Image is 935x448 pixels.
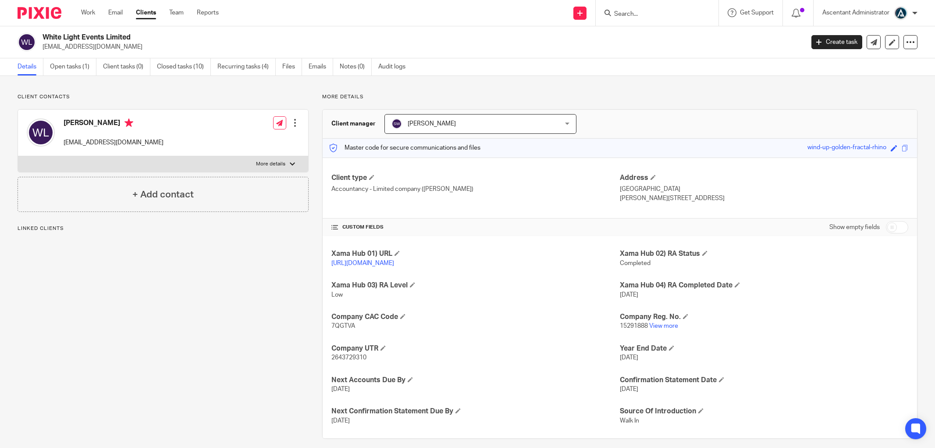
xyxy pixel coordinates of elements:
[124,118,133,127] i: Primary
[620,376,908,385] h4: Confirmation Statement Date
[50,58,96,75] a: Open tasks (1)
[329,143,480,152] p: Master code for secure communications and files
[829,223,880,232] label: Show empty fields
[217,58,276,75] a: Recurring tasks (4)
[64,118,164,129] h4: [PERSON_NAME]
[331,260,394,266] a: [URL][DOMAIN_NAME]
[807,143,886,153] div: wind-up-golden-fractal-rhino
[811,35,862,49] a: Create task
[894,6,908,20] img: Ascentant%20Round%20Only.png
[18,33,36,51] img: svg%3E
[331,386,350,392] span: [DATE]
[822,8,889,17] p: Ascentant Administrator
[103,58,150,75] a: Client tasks (0)
[620,194,908,203] p: [PERSON_NAME][STREET_ADDRESS]
[331,344,620,353] h4: Company UTR
[132,188,194,201] h4: + Add contact
[309,58,333,75] a: Emails
[256,161,285,168] p: More details
[378,58,412,75] a: Audit logs
[18,58,43,75] a: Details
[331,323,355,329] span: 7QGTVA
[331,224,620,231] h4: CUSTOM FIELDS
[331,281,620,290] h4: Xama Hub 03) RA Level
[27,118,55,147] img: svg%3E
[620,173,908,183] h4: Address
[331,119,376,128] h3: Client manager
[740,10,774,16] span: Get Support
[620,407,908,416] h4: Source Of Introduction
[620,312,908,322] h4: Company Reg. No.
[157,58,211,75] a: Closed tasks (10)
[649,323,678,329] a: View more
[18,93,309,100] p: Client contacts
[331,185,620,194] p: Accountancy - Limited company ([PERSON_NAME])
[620,355,638,361] span: [DATE]
[331,355,366,361] span: 2643729310
[331,376,620,385] h4: Next Accounts Due By
[620,260,651,266] span: Completed
[331,418,350,424] span: [DATE]
[331,249,620,258] h4: Xama Hub 01) URL
[136,8,156,17] a: Clients
[64,138,164,147] p: [EMAIL_ADDRESS][DOMAIN_NAME]
[620,323,648,329] span: 15291888
[108,8,123,17] a: Email
[18,7,61,19] img: Pixie
[620,386,638,392] span: [DATE]
[18,225,309,232] p: Linked clients
[197,8,219,17] a: Reports
[613,11,692,18] input: Search
[43,43,798,51] p: [EMAIL_ADDRESS][DOMAIN_NAME]
[81,8,95,17] a: Work
[620,344,908,353] h4: Year End Date
[620,292,638,298] span: [DATE]
[620,418,639,424] span: Walk In
[322,93,917,100] p: More details
[169,8,184,17] a: Team
[340,58,372,75] a: Notes (0)
[43,33,647,42] h2: White Light Events Limited
[620,281,908,290] h4: Xama Hub 04) RA Completed Date
[408,121,456,127] span: [PERSON_NAME]
[391,118,402,129] img: svg%3E
[282,58,302,75] a: Files
[331,407,620,416] h4: Next Confirmation Statement Due By
[620,249,908,258] h4: Xama Hub 02) RA Status
[331,292,343,298] span: Low
[331,173,620,183] h4: Client type
[331,312,620,322] h4: Company CAC Code
[620,185,908,194] p: [GEOGRAPHIC_DATA]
